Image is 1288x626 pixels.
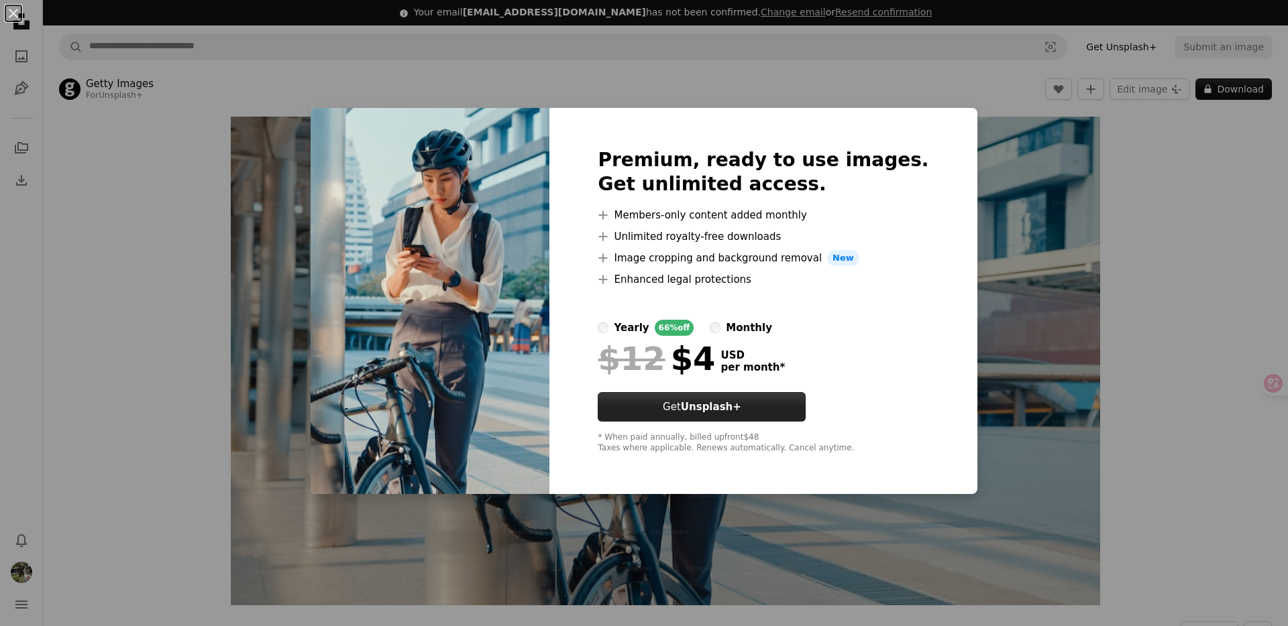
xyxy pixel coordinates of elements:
div: yearly [614,320,649,336]
li: Members-only content added monthly [598,207,928,223]
div: $4 [598,341,715,376]
strong: Unsplash+ [681,401,741,413]
div: 66% off [655,320,694,336]
li: Image cropping and background removal [598,250,928,266]
div: * When paid annually, billed upfront $48 Taxes where applicable. Renews automatically. Cancel any... [598,432,928,454]
li: Unlimited royalty-free downloads [598,229,928,245]
span: per month * [720,361,785,373]
input: yearly66%off [598,322,608,333]
span: $12 [598,341,665,376]
li: Enhanced legal protections [598,271,928,288]
span: New [827,250,859,266]
span: USD [720,349,785,361]
a: GetUnsplash+ [598,392,806,422]
h2: Premium, ready to use images. Get unlimited access. [598,148,928,196]
div: monthly [726,320,772,336]
input: monthly [710,322,720,333]
img: premium_photo-1661684735263-446ce660c588 [311,108,549,494]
